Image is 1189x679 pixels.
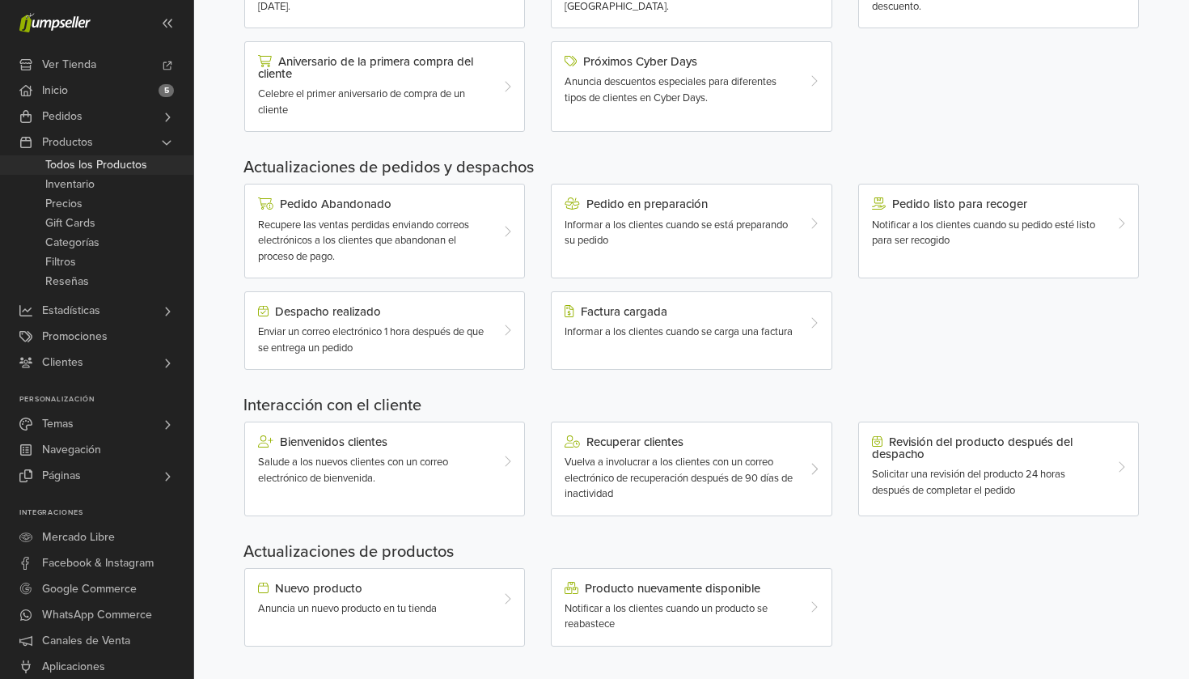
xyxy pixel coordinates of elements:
span: Google Commerce [42,576,137,602]
div: Nuevo producto [258,582,489,595]
span: Recupere las ventas perdidas enviando correos electrónicos a los clientes que abandonan el proces... [258,219,469,263]
span: Ver Tienda [42,52,96,78]
span: Navegación [42,437,101,463]
span: Categorías [45,233,99,253]
span: Informar a los clientes cuando se carga una factura [565,325,793,338]
span: Reseñas [45,272,89,291]
h5: Actualizaciones de pedidos y despachos [243,158,1140,177]
div: Pedido Abandonado [258,197,489,210]
div: Pedido en preparación [565,197,795,210]
span: Inicio [42,78,68,104]
div: Aniversario de la primera compra del cliente [258,55,489,80]
span: Temas [42,411,74,437]
span: Informar a los clientes cuando se está preparando su pedido [565,219,788,248]
span: 5 [159,84,174,97]
span: Celebre el primer aniversario de compra de un cliente [258,87,465,117]
span: Notificar a los clientes cuando un producto se reabastece [565,602,768,631]
div: Bienvenidos clientes [258,435,489,448]
span: Clientes [42,350,83,376]
span: Anuncia descuentos especiales para diferentes tipos de clientes en Cyber Days. [565,75,776,104]
div: Pedido listo para recoger [872,197,1102,210]
span: Solicitar una revisión del producto 24 horas después de completar el pedido [872,468,1065,497]
div: Recuperar clientes [565,435,795,448]
span: Vuelva a involucrar a los clientes con un correo electrónico de recuperación después de 90 días d... [565,456,793,500]
div: Producto nuevamente disponible [565,582,795,595]
span: Gift Cards [45,214,95,233]
span: Inventario [45,175,95,194]
span: Notificar a los clientes cuando su pedido esté listo para ser recogido [872,219,1095,248]
h5: Interacción con el cliente [243,396,1140,415]
span: Salude a los nuevos clientes con un correo electrónico de bienvenida. [258,456,448,485]
div: Revisión del producto después del despacho [872,435,1102,460]
h5: Actualizaciones de productos [243,542,1140,562]
span: Enviar un correo electrónico 1 hora después de que se entrega un pedido [258,325,484,354]
span: Páginas [42,463,81,489]
p: Personalización [19,395,193,405]
div: Próximos Cyber Days [565,55,795,68]
span: Estadísticas [42,298,100,324]
span: Filtros [45,253,76,272]
span: Mercado Libre [42,524,115,550]
div: Despacho realizado [258,305,489,318]
span: Anuncia un nuevo producto en tu tienda [258,602,437,615]
span: Canales de Venta [42,628,130,654]
span: Promociones [42,324,108,350]
span: Productos [42,129,93,155]
span: Precios [45,194,83,214]
span: Facebook & Instagram [42,550,154,576]
div: Factura cargada [565,305,795,318]
p: Integraciones [19,508,193,518]
span: Pedidos [42,104,83,129]
span: Todos los Productos [45,155,147,175]
span: WhatsApp Commerce [42,602,152,628]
